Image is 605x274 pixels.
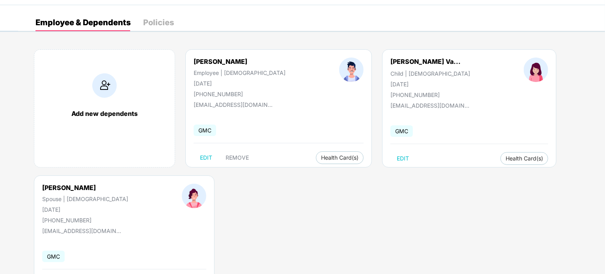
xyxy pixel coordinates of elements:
div: [EMAIL_ADDRESS][DOMAIN_NAME] [42,227,121,234]
span: EDIT [200,155,212,161]
img: profileImage [182,184,206,208]
button: EDIT [194,151,218,164]
div: Spouse | [DEMOGRAPHIC_DATA] [42,196,128,202]
span: GMC [390,125,413,137]
span: Health Card(s) [506,157,543,160]
button: Health Card(s) [316,151,364,164]
div: [PERSON_NAME] [194,58,286,65]
span: GMC [194,125,216,136]
span: REMOVE [226,155,249,161]
div: Policies [143,19,174,26]
img: profileImage [339,58,364,82]
div: Employee & Dependents [35,19,131,26]
span: GMC [42,251,65,262]
div: [PHONE_NUMBER] [390,91,470,98]
div: [EMAIL_ADDRESS][DOMAIN_NAME] [194,101,273,108]
button: Health Card(s) [500,152,548,165]
img: profileImage [524,58,548,82]
div: Child | [DEMOGRAPHIC_DATA] [390,70,470,77]
button: EDIT [390,152,415,165]
span: EDIT [397,155,409,162]
div: Add new dependents [42,110,167,117]
div: [PERSON_NAME] Va... [390,58,461,65]
div: Employee | [DEMOGRAPHIC_DATA] [194,69,286,76]
span: Health Card(s) [321,156,359,160]
img: addIcon [92,73,117,98]
div: [PHONE_NUMBER] [42,217,128,224]
div: [EMAIL_ADDRESS][DOMAIN_NAME] [390,102,469,109]
button: REMOVE [219,151,255,164]
div: [DATE] [42,206,128,213]
div: [PHONE_NUMBER] [194,91,286,97]
div: [DATE] [390,81,470,88]
div: [DATE] [194,80,286,87]
div: [PERSON_NAME] [42,184,128,192]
